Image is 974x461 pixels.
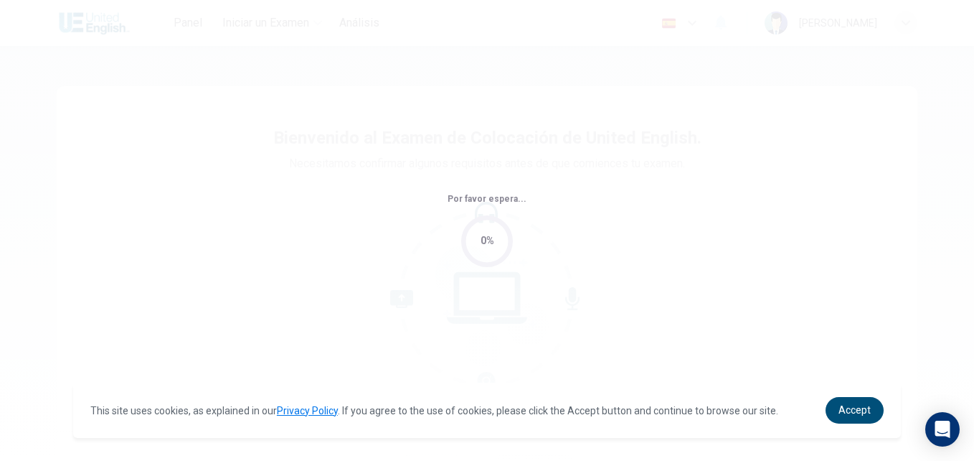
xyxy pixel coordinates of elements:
[90,405,778,416] span: This site uses cookies, as explained in our . If you agree to the use of cookies, please click th...
[838,404,871,416] span: Accept
[277,405,338,416] a: Privacy Policy
[826,397,884,424] a: dismiss cookie message
[448,194,526,204] span: Por favor espera...
[481,233,494,249] div: 0%
[925,412,960,447] div: Open Intercom Messenger
[73,383,901,438] div: cookieconsent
